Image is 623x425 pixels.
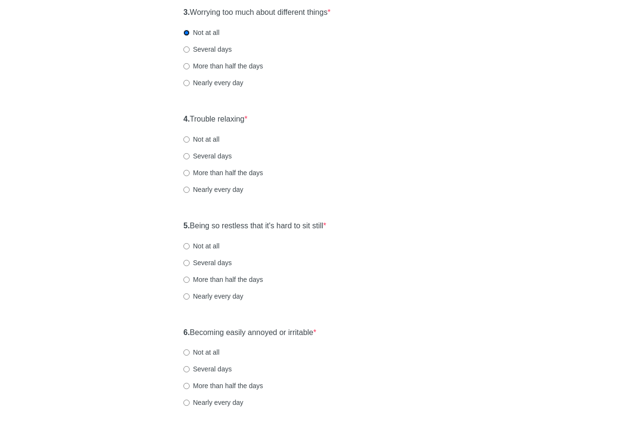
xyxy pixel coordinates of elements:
label: More than half the days [183,168,263,178]
input: Not at all [183,243,190,249]
input: Not at all [183,136,190,143]
strong: 3. [183,8,190,16]
label: Not at all [183,347,219,357]
input: Nearly every day [183,187,190,193]
input: Nearly every day [183,400,190,406]
input: Not at all [183,30,190,36]
label: Not at all [183,28,219,37]
label: Nearly every day [183,291,243,301]
label: Worrying too much about different things [183,7,330,18]
label: Not at all [183,134,219,144]
label: Several days [183,151,232,161]
label: Nearly every day [183,185,243,194]
label: Trouble relaxing [183,114,248,125]
label: Being so restless that it's hard to sit still [183,221,326,232]
label: More than half the days [183,275,263,284]
input: Not at all [183,349,190,356]
input: More than half the days [183,277,190,283]
input: Nearly every day [183,80,190,86]
label: Not at all [183,241,219,251]
input: Several days [183,366,190,372]
label: More than half the days [183,61,263,71]
label: Several days [183,258,232,268]
strong: 4. [183,115,190,123]
label: More than half the days [183,381,263,391]
input: Several days [183,260,190,266]
input: More than half the days [183,63,190,69]
input: More than half the days [183,170,190,176]
label: Several days [183,364,232,374]
input: Several days [183,153,190,159]
strong: 5. [183,222,190,230]
strong: 6. [183,328,190,336]
input: More than half the days [183,383,190,389]
label: Nearly every day [183,398,243,407]
input: Several days [183,46,190,53]
label: Becoming easily annoyed or irritable [183,327,317,338]
label: Several days [183,45,232,54]
label: Nearly every day [183,78,243,88]
input: Nearly every day [183,293,190,300]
